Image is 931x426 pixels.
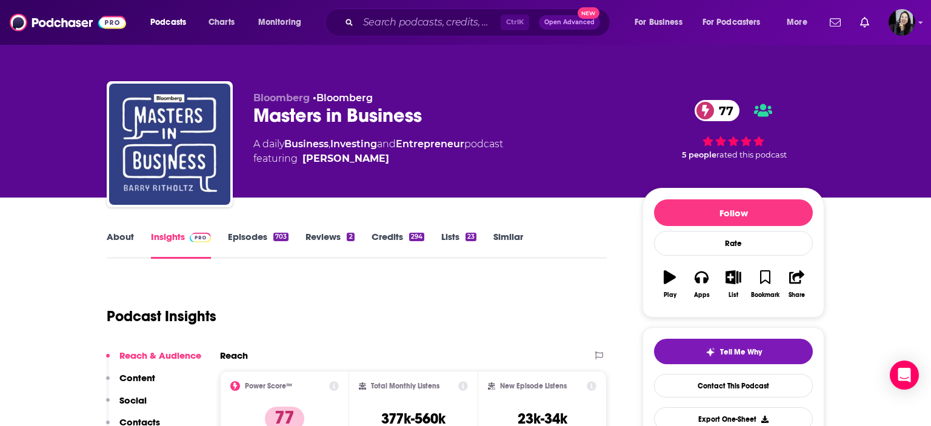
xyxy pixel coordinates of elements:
[855,12,874,33] a: Show notifications dropdown
[578,7,599,19] span: New
[544,19,595,25] span: Open Advanced
[313,92,373,104] span: •
[305,231,354,259] a: Reviews2
[695,13,778,32] button: open menu
[465,233,476,241] div: 23
[642,92,824,167] div: 77 5 peoplerated this podcast
[789,291,805,299] div: Share
[889,9,915,36] span: Logged in as marypoffenroth
[150,14,186,31] span: Podcasts
[250,13,317,32] button: open menu
[500,382,567,390] h2: New Episode Listens
[635,14,682,31] span: For Business
[284,138,329,150] a: Business
[729,291,738,299] div: List
[209,14,235,31] span: Charts
[107,307,216,325] h1: Podcast Insights
[201,13,242,32] a: Charts
[190,233,211,242] img: Podchaser Pro
[151,231,211,259] a: InsightsPodchaser Pro
[702,14,761,31] span: For Podcasters
[220,350,248,361] h2: Reach
[409,233,424,241] div: 294
[707,100,739,121] span: 77
[889,9,915,36] button: Show profile menu
[889,9,915,36] img: User Profile
[626,13,698,32] button: open menu
[664,291,676,299] div: Play
[119,372,155,384] p: Content
[336,8,622,36] div: Search podcasts, credits, & more...
[396,138,464,150] a: Entrepreneur
[119,394,147,406] p: Social
[330,138,377,150] a: Investing
[493,231,523,259] a: Similar
[706,347,715,357] img: tell me why sparkle
[228,231,289,259] a: Episodes703
[106,372,155,394] button: Content
[501,15,529,30] span: Ctrl K
[441,231,476,259] a: Lists23
[787,14,807,31] span: More
[358,13,501,32] input: Search podcasts, credits, & more...
[10,11,126,34] img: Podchaser - Follow, Share and Rate Podcasts
[347,233,354,241] div: 2
[142,13,202,32] button: open menu
[718,262,749,306] button: List
[654,199,813,226] button: Follow
[654,374,813,398] a: Contact This Podcast
[273,233,289,241] div: 703
[654,339,813,364] button: tell me why sparkleTell Me Why
[654,231,813,256] div: Rate
[749,262,781,306] button: Bookmark
[329,138,330,150] span: ,
[686,262,717,306] button: Apps
[751,291,779,299] div: Bookmark
[654,262,686,306] button: Play
[316,92,373,104] a: Bloomberg
[695,100,739,121] a: 77
[258,14,301,31] span: Monitoring
[107,231,134,259] a: About
[253,151,503,166] span: featuring
[890,361,919,390] div: Open Intercom Messenger
[371,382,439,390] h2: Total Monthly Listens
[106,394,147,417] button: Social
[720,347,762,357] span: Tell Me Why
[106,350,201,372] button: Reach & Audience
[109,84,230,205] img: Masters in Business
[682,150,716,159] span: 5 people
[778,13,823,32] button: open menu
[302,151,389,166] a: Barry Ritholtz
[825,12,846,33] a: Show notifications dropdown
[716,150,787,159] span: rated this podcast
[694,291,710,299] div: Apps
[253,137,503,166] div: A daily podcast
[377,138,396,150] span: and
[372,231,424,259] a: Credits294
[253,92,310,104] span: Bloomberg
[119,350,201,361] p: Reach & Audience
[781,262,813,306] button: Share
[245,382,292,390] h2: Power Score™
[539,15,600,30] button: Open AdvancedNew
